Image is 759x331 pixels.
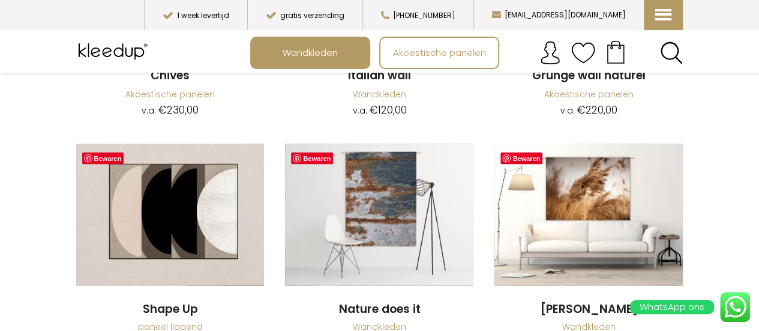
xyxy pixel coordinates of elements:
[276,41,344,64] span: Wandkleden
[538,41,562,65] img: account.svg
[494,301,683,317] a: [PERSON_NAME]
[369,102,406,117] bdi: 120,00
[630,300,714,314] p: WhatsApp ons
[353,88,406,100] a: Wandkleden
[76,144,265,287] a: Shape Up
[500,152,542,164] a: Bewaren
[76,144,265,285] img: Shape Up
[158,102,167,117] span: €
[595,37,636,67] a: Your cart
[494,144,683,287] a: Dried Reed
[386,41,493,64] span: Akoestische panelen
[142,104,156,116] span: v.a.
[380,38,498,68] a: Akoestische panelen
[82,152,124,164] a: Bewaren
[544,88,634,100] a: Akoestische panelen
[158,102,199,117] bdi: 230,00
[250,37,692,69] nav: Main menu
[285,301,473,317] a: Nature does it
[577,102,586,117] span: €
[76,68,265,84] a: Chives
[577,102,617,117] bdi: 220,00
[494,144,683,285] img: Dried Reed
[285,144,473,287] a: Nature Does It
[560,104,575,116] span: v.a.
[352,104,367,116] span: v.a.
[660,41,683,64] a: Search
[125,88,215,100] a: Akoestische panelen
[285,144,473,285] img: Nature Does It
[291,152,333,164] a: Bewaren
[76,37,153,67] img: Kleedup
[76,301,265,317] a: Shape Up
[369,102,377,117] span: €
[494,68,683,84] a: Grunge wall naturel
[251,38,369,68] a: Wandkleden
[571,41,595,65] img: verlanglijstje.svg
[285,68,473,84] a: Italian wall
